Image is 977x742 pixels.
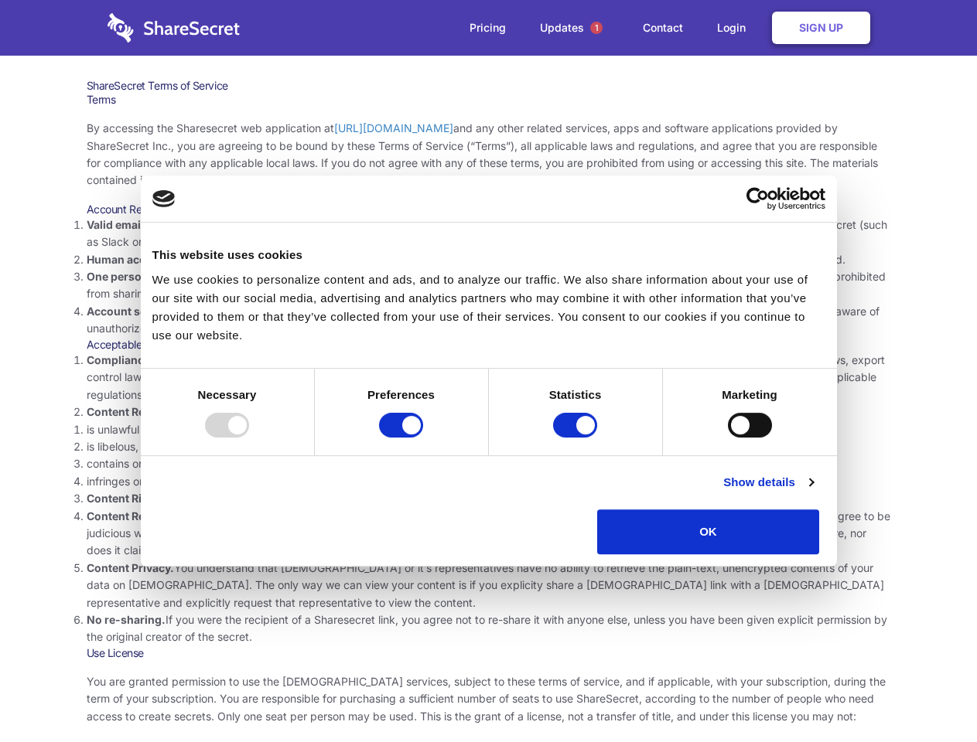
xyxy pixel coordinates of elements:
[334,121,453,134] a: [URL][DOMAIN_NAME]
[108,13,240,43] img: logo-wordmark-white-trans-d4663122ce5f474addd5e946df7df03e33cb6a1c49d2221995e7729f52c070b2.svg
[549,388,602,401] strong: Statistics
[87,438,891,455] li: is libelous, defamatory, or fraudulent
[87,613,166,626] strong: No re-sharing.
[87,352,891,403] li: Your use of the Sharesecret must not violate any applicable laws, including copyright or trademar...
[87,455,891,472] li: contains or installs any active malware or exploits, or uses our platform for exploit delivery (s...
[723,473,813,492] a: Show details
[627,4,699,52] a: Contact
[87,473,891,490] li: infringes on any proprietary right of any party, including patent, trademark, trade secret, copyr...
[590,22,603,34] span: 1
[87,673,891,725] p: You are granted permission to use the [DEMOGRAPHIC_DATA] services, subject to these terms of serv...
[198,388,257,401] strong: Necessary
[87,218,148,231] strong: Valid email.
[87,421,891,438] li: is unlawful or promotes unlawful activities
[87,561,174,574] strong: Content Privacy.
[87,508,891,560] li: You are solely responsible for the content you share on Sharesecret, and with the people you shar...
[152,190,176,207] img: logo
[87,403,891,490] li: You agree NOT to use Sharesecret to upload or share content that:
[87,251,891,268] li: Only human beings may create accounts. “Bot” accounts — those created by software, in an automate...
[87,338,891,352] h3: Acceptable Use
[87,216,891,251] li: You must provide a valid email address, either directly, or through approved third-party integrat...
[597,509,819,554] button: OK
[87,646,891,660] h3: Use License
[152,246,825,264] div: This website uses cookies
[454,4,521,52] a: Pricing
[87,305,180,318] strong: Account security.
[87,79,891,93] h1: ShareSecret Terms of Service
[87,405,200,418] strong: Content Restrictions.
[87,353,320,366] strong: Compliance with local laws and regulations.
[87,93,891,107] h3: Terms
[772,12,870,44] a: Sign Up
[152,271,825,345] div: We use cookies to personalize content and ads, and to analyze our traffic. We also share informat...
[87,203,891,216] h3: Account Requirements
[690,187,825,210] a: Usercentrics Cookiebot - opens in a new window
[722,388,777,401] strong: Marketing
[87,253,180,266] strong: Human accounts.
[87,611,891,646] li: If you were the recipient of a Sharesecret link, you agree not to re-share it with anyone else, u...
[87,120,891,189] p: By accessing the Sharesecret web application at and any other related services, apps and software...
[367,388,435,401] strong: Preferences
[87,492,169,505] strong: Content Rights.
[87,270,218,283] strong: One person per account.
[702,4,769,52] a: Login
[87,268,891,303] li: You are not allowed to share account credentials. Each account is dedicated to the individual who...
[87,560,891,611] li: You understand that [DEMOGRAPHIC_DATA] or it’s representatives have no ability to retrieve the pl...
[87,509,210,522] strong: Content Responsibility.
[87,303,891,338] li: You are responsible for your own account security, including the security of your Sharesecret acc...
[87,490,891,507] li: You agree that you will use Sharesecret only to secure and share content that you have the right ...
